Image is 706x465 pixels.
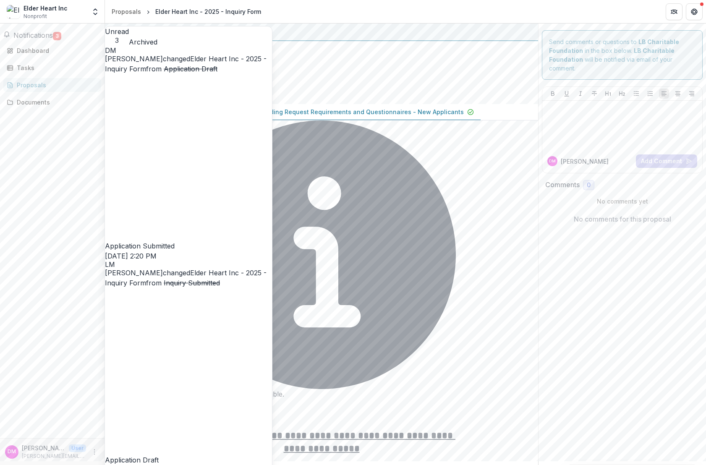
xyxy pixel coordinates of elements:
[548,89,558,99] button: Bold
[112,7,141,16] div: Proposals
[105,37,129,44] span: 3
[3,30,61,40] button: Notifications3
[686,3,703,20] button: Get Help
[545,181,580,189] h2: Comments
[105,55,163,63] span: [PERSON_NAME]
[575,89,586,99] button: Italicize
[673,89,683,99] button: Align Center
[129,37,157,47] button: Archived
[549,159,556,163] div: Diane McCall
[603,89,613,99] button: Heading 1
[69,444,86,452] p: User
[17,98,94,107] div: Documents
[542,30,703,80] div: Send comments or questions to in the box below. will be notified via email of your comment.
[108,5,144,18] a: Proposals
[8,449,16,455] div: Diane McCall
[108,5,264,18] nav: breadcrumb
[636,154,697,168] button: Add Comment
[561,157,609,166] p: [PERSON_NAME]
[17,63,94,72] div: Tasks
[105,242,175,250] span: Application Submitted
[164,279,220,287] s: Inquiry Submitted
[105,54,272,251] p: changed from
[22,444,65,452] p: [PERSON_NAME]
[89,447,99,457] button: More
[105,47,272,54] div: Diane McCall
[105,268,272,465] p: changed from
[3,95,101,109] a: Documents
[164,65,217,73] s: Application Draft
[7,5,20,18] img: Elder Heart Inc
[17,81,94,89] div: Proposals
[3,44,101,57] a: Dashboard
[589,89,599,99] button: Strike
[112,27,531,37] div: LB Charitable Foundation
[659,89,669,99] button: Align Left
[24,13,47,20] span: Nonprofit
[631,89,641,99] button: Bullet List
[24,4,68,13] div: Elder Heart Inc
[241,107,464,116] p: Grant Funding Request Requirements and Questionnaires - New Applicants
[545,197,699,206] p: No comments yet
[187,389,456,399] div: Proposal is no longer editable.
[89,3,101,20] button: Open entity switcher
[3,78,101,92] a: Proposals
[105,456,159,464] span: Application Draft
[105,261,272,268] div: Loida Mendoza
[587,182,591,189] span: 0
[105,251,272,261] p: [DATE] 2:20 PM
[105,269,163,277] span: [PERSON_NAME]
[562,89,572,99] button: Underline
[53,32,61,40] span: 3
[617,89,627,99] button: Heading 2
[687,89,697,99] button: Align Right
[13,31,53,39] span: Notifications
[17,46,94,55] div: Dashboard
[155,7,261,16] div: Elder Heart Inc - 2025 - Inquiry Form
[22,452,86,460] p: [PERSON_NAME][EMAIL_ADDRESS][DOMAIN_NAME]
[105,26,129,44] button: Unread
[645,89,655,99] button: Ordered List
[666,3,682,20] button: Partners
[574,214,671,224] p: No comments for this proposal
[112,48,518,58] h2: Elder Heart Inc - 2025 - Inquiry Form
[3,61,101,75] a: Tasks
